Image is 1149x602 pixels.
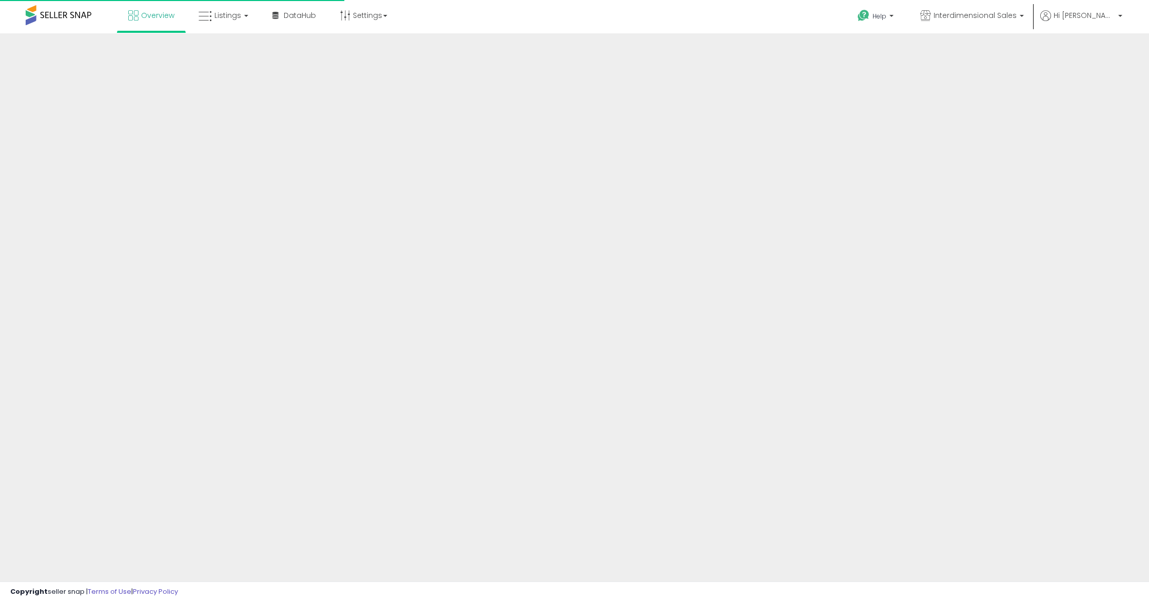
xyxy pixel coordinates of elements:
[857,9,870,22] i: Get Help
[1054,10,1115,21] span: Hi [PERSON_NAME]
[1040,10,1122,33] a: Hi [PERSON_NAME]
[849,2,904,33] a: Help
[873,12,886,21] span: Help
[141,10,174,21] span: Overview
[214,10,241,21] span: Listings
[934,10,1017,21] span: Interdimensional Sales
[284,10,316,21] span: DataHub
